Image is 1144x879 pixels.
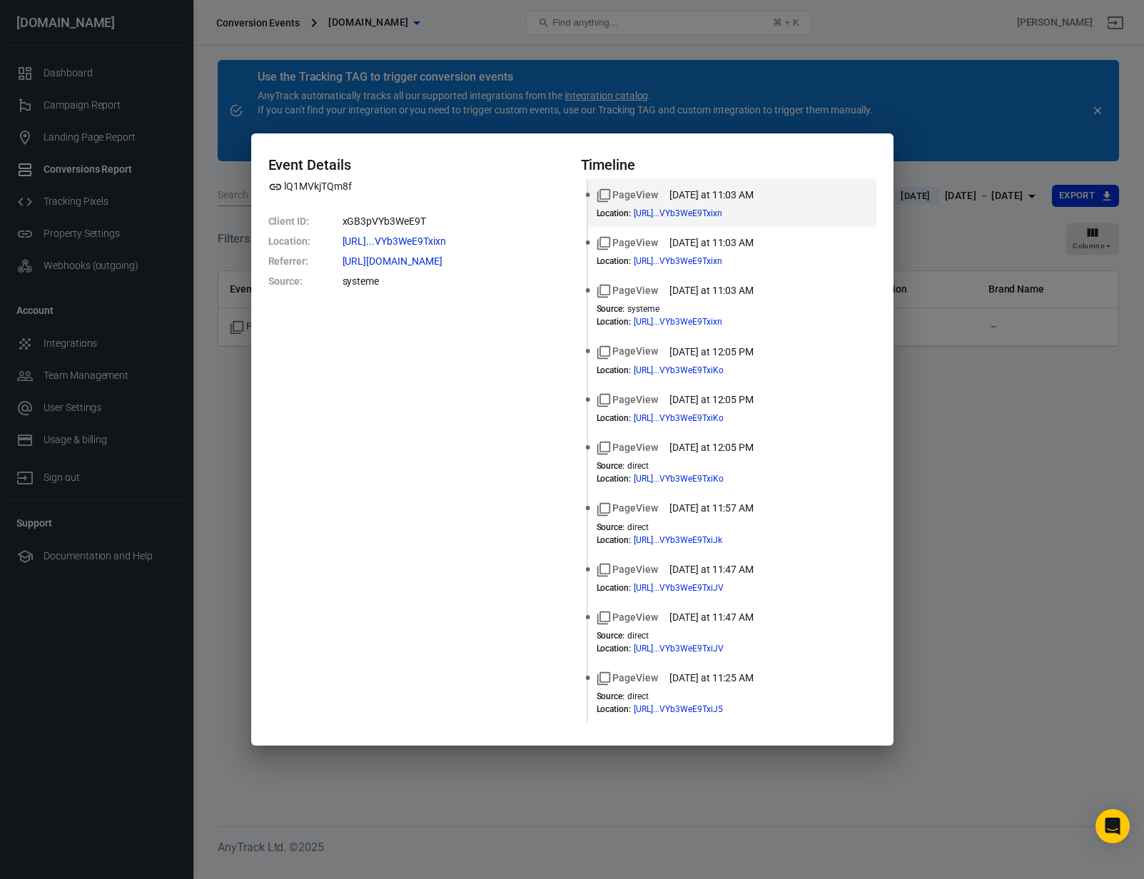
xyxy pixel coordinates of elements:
[597,501,659,516] span: Standard event name
[634,644,749,653] span: https://www.thecraftedceo.com/?_atid=lQ1MVkjTQm8fxGB3pVYb3WeE9TxiJV
[597,256,632,266] dt: Location :
[597,631,625,641] dt: Source :
[669,501,754,516] time: 2025-09-03T11:57:53-07:00
[669,562,754,577] time: 2025-09-03T11:47:20-07:00
[634,257,748,265] span: https://www.thecraftedceo.com/ai-dream-team?_atid=lQ1MVkjTQm8fxGB3pVYb3WeE9Txixn
[669,188,754,203] time: 2025-09-04T11:03:47-07:00
[597,691,625,701] dt: Source :
[268,231,340,251] dt: Location :
[1095,809,1130,843] div: Open Intercom Messenger
[634,414,749,422] span: https://www.thecraftedceo.com/ai-dream-team?_atid=lQ1MVkjTQm8fxGB3pVYb3WeE9TxiKo
[669,671,754,686] time: 2025-09-03T11:25:39-07:00
[597,610,659,625] span: Standard event name
[268,251,340,271] dt: Referrer :
[597,365,632,375] dt: Location :
[597,671,659,686] span: Standard event name
[597,522,625,532] dt: Source :
[597,562,659,577] span: Standard event name
[669,392,754,407] time: 2025-09-03T12:05:40-07:00
[268,156,564,173] h4: Event Details
[343,236,472,246] span: https://www.thecraftedceo.com/adt-70prompts-addon?_atid=lQ1MVkjTQm8fxGB3pVYb3WeE9Txixn
[669,235,754,250] time: 2025-09-04T11:03:38-07:00
[597,461,625,471] dt: Source :
[597,283,659,298] span: Standard event name
[268,271,340,291] dt: Source :
[597,304,625,314] dt: Source :
[597,583,632,593] dt: Location :
[627,461,649,471] span: direct
[627,691,649,701] span: direct
[597,317,632,327] dt: Location :
[627,304,659,314] span: systeme
[669,283,754,298] time: 2025-09-04T11:03:31-07:00
[343,251,564,271] dd: https://systeme.io/
[634,536,748,544] span: https://www.thecraftedceo.com/ai-dream-team?_atid=lQ1MVkjTQm8fxGB3pVYb3WeE9TxiJk
[597,188,659,203] span: Standard event name
[597,474,632,484] dt: Location :
[343,271,564,291] dd: systeme
[597,535,632,545] dt: Location :
[627,631,649,641] span: direct
[343,231,564,251] dd: https://www.thecraftedceo.com/adt-70prompts-addon?_atid=lQ1MVkjTQm8fxGB3pVYb3WeE9Txixn
[597,208,632,218] dt: Location :
[634,474,749,483] span: https://www.thecraftedceo.com/ai-dream-team?_atid=lQ1MVkjTQm8fxGB3pVYb3WeE9TxiKo
[669,440,754,455] time: 2025-09-03T12:05:29-07:00
[634,317,748,326] span: https://www.thecraftedceo.com/?_atid=lQ1MVkjTQm8fxGB3pVYb3WeE9Txixn
[597,235,659,250] span: Standard event name
[268,211,340,231] dt: Client ID :
[634,366,749,375] span: https://www.thecraftedceo.com/ai-dream-team?_atid=lQ1MVkjTQm8fxGB3pVYb3WeE9TxiKo
[597,392,659,407] span: Standard event name
[597,344,659,359] span: Standard event name
[669,610,754,625] time: 2025-09-03T11:47:19-07:00
[669,345,754,360] time: 2025-09-03T12:05:50-07:00
[634,209,748,218] span: https://www.thecraftedceo.com/adt-70prompts-addon?_atid=lQ1MVkjTQm8fxGB3pVYb3WeE9Txixn
[597,413,632,423] dt: Location :
[581,156,876,173] h4: Timeline
[627,522,649,532] span: direct
[343,256,468,266] span: https://systeme.io/
[597,704,632,714] dt: Location :
[268,179,352,194] span: Property
[634,705,749,713] span: https://www.thecraftedceo.com/?_atid=lQ1MVkjTQm8fxGB3pVYb3WeE9TxiJ5
[634,584,749,592] span: https://www.thecraftedceo.com/ai-dream-team?_atid=lQ1MVkjTQm8fxGB3pVYb3WeE9TxiJV
[597,440,659,455] span: Standard event name
[343,211,564,231] dd: xGB3pVYb3WeE9T
[597,644,632,654] dt: Location :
